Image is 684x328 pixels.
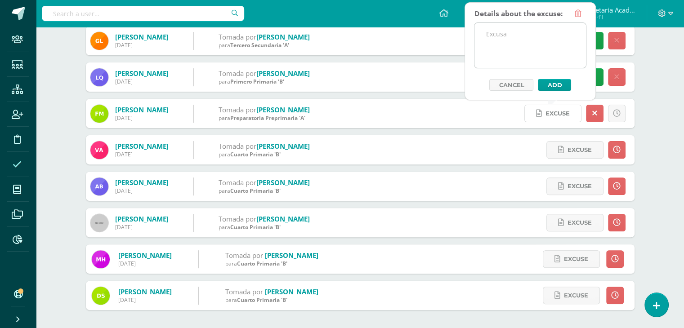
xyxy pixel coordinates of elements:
[225,296,318,304] div: para
[543,287,600,304] a: Excuse
[42,6,244,21] input: Search a user…
[219,214,256,223] span: Tomada por
[568,178,592,195] span: Excuse
[219,151,310,158] div: para
[115,214,169,223] a: [PERSON_NAME]
[237,260,287,267] span: Cuarto Primaria 'B'
[115,105,169,114] a: [PERSON_NAME]
[219,41,310,49] div: para
[115,41,169,49] div: [DATE]
[256,32,310,41] a: [PERSON_NAME]
[115,114,169,122] div: [DATE]
[219,105,256,114] span: Tomada por
[237,296,287,304] span: Cuarto Primaria 'B'
[546,177,604,195] a: Excuse
[118,251,172,260] a: [PERSON_NAME]
[256,105,310,114] a: [PERSON_NAME]
[115,142,169,151] a: [PERSON_NAME]
[115,78,169,85] div: [DATE]
[219,78,310,85] div: para
[219,32,256,41] span: Tomada por
[546,141,604,159] a: Excuse
[225,287,263,296] span: Tomada por
[115,223,169,231] div: [DATE]
[230,151,281,158] span: Cuarto Primaria 'B'
[219,223,310,231] div: para
[219,142,256,151] span: Tomada por
[230,114,305,122] span: Preparatoria Preprimaria 'A'
[538,79,571,91] button: Add
[230,187,281,195] span: Cuarto Primaria 'B'
[90,105,108,123] img: f9955241ac37c16bd386e8d39160ab09.png
[545,105,570,122] span: Excuse
[118,296,172,304] div: [DATE]
[256,214,310,223] a: [PERSON_NAME]
[474,5,562,22] div: Details about the excuse:
[92,250,110,268] img: 1463868de0513e5e816ad2aab0d2229e.png
[115,32,169,41] a: [PERSON_NAME]
[564,287,588,304] span: Excuse
[118,260,172,267] div: [DATE]
[256,178,310,187] a: [PERSON_NAME]
[115,178,169,187] a: [PERSON_NAME]
[568,214,592,231] span: Excuse
[225,260,318,267] div: para
[90,141,108,159] img: 42106f5327550066ae5dc6b88b7c2adf.png
[219,69,256,78] span: Tomada por
[90,177,108,195] img: 2fbcd549bdd34561838dbf047fb6b6bf.png
[265,287,318,296] a: [PERSON_NAME]
[115,187,169,195] div: [DATE]
[219,187,310,195] div: para
[230,78,284,85] span: Primero Primaria 'B'
[265,251,318,260] a: [PERSON_NAME]
[118,287,172,296] a: [PERSON_NAME]
[90,68,108,86] img: 04bf0bd040bf4e85412f352d33a5fa4c.png
[489,79,533,91] a: Cancel
[115,69,169,78] a: [PERSON_NAME]
[543,250,600,268] a: Excuse
[568,142,592,158] span: Excuse
[582,13,636,21] span: Mi Perfil
[115,151,169,158] div: [DATE]
[230,41,289,49] span: Tercero Secundaria 'A'
[582,5,636,14] span: Secretaria Académica
[90,214,108,232] img: 60x60
[90,32,108,50] img: b1b3cb31b767e931122f3192a42791e2.png
[256,69,310,78] a: [PERSON_NAME]
[219,114,310,122] div: para
[564,251,588,267] span: Excuse
[256,142,310,151] a: [PERSON_NAME]
[546,214,604,231] a: Excuse
[225,251,263,260] span: Tomada por
[524,105,581,122] a: Excuse
[92,287,110,305] img: 2af7d00c005ba67005e919e192f08e78.png
[230,223,281,231] span: Cuarto Primaria 'B'
[219,178,256,187] span: Tomada por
